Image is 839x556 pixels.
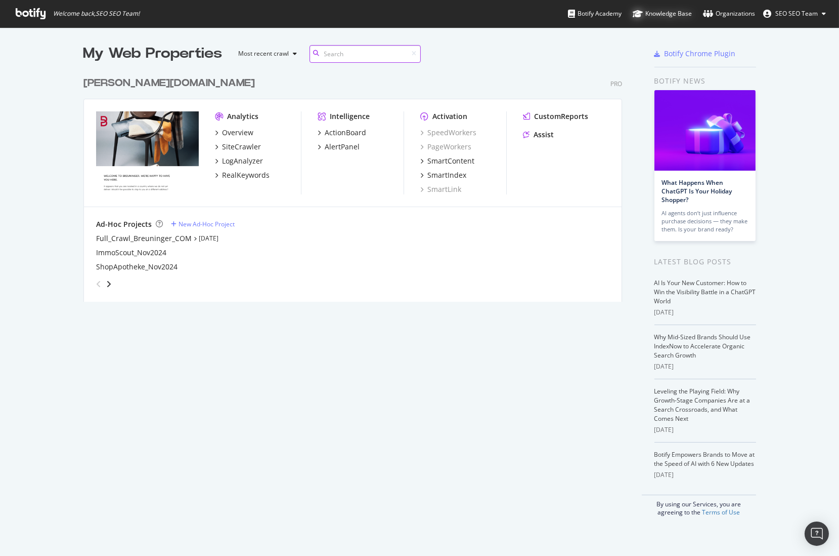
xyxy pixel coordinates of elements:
[330,111,370,122] div: Intelligence
[420,142,471,152] a: PageWorkers
[610,80,622,88] div: Pro
[775,9,818,18] span: SEO SEO Team
[654,362,756,371] div: [DATE]
[568,9,622,19] div: Botify Academy
[534,111,588,122] div: CustomReports
[222,156,263,166] div: LogAnalyzer
[420,170,466,180] a: SmartIndex
[222,128,253,138] div: Overview
[534,130,554,140] div: Assist
[310,45,421,63] input: Search
[199,234,218,243] a: [DATE]
[96,219,152,229] div: Ad-Hoc Projects
[654,308,756,317] div: [DATE]
[805,522,829,546] div: Open Intercom Messenger
[231,46,301,62] button: Most recent crawl
[239,51,289,57] div: Most recent crawl
[96,233,192,244] a: Full_Crawl_Breuninger_COM
[654,470,756,480] div: [DATE]
[53,10,140,18] span: Welcome back, SEO SEO Team !
[662,178,732,204] a: What Happens When ChatGPT Is Your Holiday Shopper?
[171,220,235,228] a: New Ad-Hoc Project
[325,142,360,152] div: AlertPanel
[96,248,166,258] a: ImmoScout_Nov2024
[654,75,756,87] div: Botify news
[427,156,474,166] div: SmartContent
[215,128,253,138] a: Overview
[227,111,258,122] div: Analytics
[654,425,756,434] div: [DATE]
[665,49,736,59] div: Botify Chrome Plugin
[179,220,235,228] div: New Ad-Hoc Project
[642,495,756,517] div: By using our Services, you are agreeing to the
[654,256,756,267] div: Latest Blog Posts
[92,276,105,292] div: angle-left
[215,156,263,166] a: LogAnalyzer
[96,262,178,272] a: ShopApotheke_Nov2024
[325,128,366,138] div: ActionBoard
[654,387,750,423] a: Leveling the Playing Field: Why Growth-Stage Companies Are at a Search Crossroads, and What Comes...
[703,9,755,19] div: Organizations
[702,508,740,517] a: Terms of Use
[523,130,554,140] a: Assist
[662,209,748,233] div: AI agents don’t just influence purchase decisions — they make them. Is your brand ready?
[83,76,255,91] div: [PERSON_NAME][DOMAIN_NAME]
[432,111,467,122] div: Activation
[633,9,692,19] div: Knowledge Base
[105,279,112,289] div: angle-right
[222,142,261,152] div: SiteCrawler
[654,279,756,305] a: AI Is Your New Customer: How to Win the Visibility Battle in a ChatGPT World
[96,111,199,193] img: breuninger.com
[427,170,466,180] div: SmartIndex
[654,49,736,59] a: Botify Chrome Plugin
[654,90,756,171] img: What Happens When ChatGPT Is Your Holiday Shopper?
[654,450,755,468] a: Botify Empowers Brands to Move at the Speed of AI with 6 New Updates
[318,142,360,152] a: AlertPanel
[420,184,461,194] a: SmartLink
[420,156,474,166] a: SmartContent
[523,111,588,122] a: CustomReports
[83,76,259,91] a: [PERSON_NAME][DOMAIN_NAME]
[755,6,834,22] button: SEO SEO Team
[420,128,476,138] a: SpeedWorkers
[215,170,270,180] a: RealKeywords
[215,142,261,152] a: SiteCrawler
[654,333,751,360] a: Why Mid-Sized Brands Should Use IndexNow to Accelerate Organic Search Growth
[83,44,223,64] div: My Web Properties
[318,128,366,138] a: ActionBoard
[83,64,630,302] div: grid
[222,170,270,180] div: RealKeywords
